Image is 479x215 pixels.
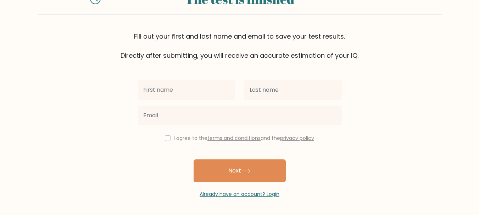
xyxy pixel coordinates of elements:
input: Email [138,106,342,125]
div: Fill out your first and last name and email to save your test results. Directly after submitting,... [38,32,442,60]
a: terms and conditions [207,135,261,142]
a: privacy policy [280,135,314,142]
input: Last name [244,80,342,100]
input: First name [138,80,235,100]
label: I agree to the and the [174,135,314,142]
a: Already have an account? Login [200,191,279,198]
button: Next [194,159,286,182]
